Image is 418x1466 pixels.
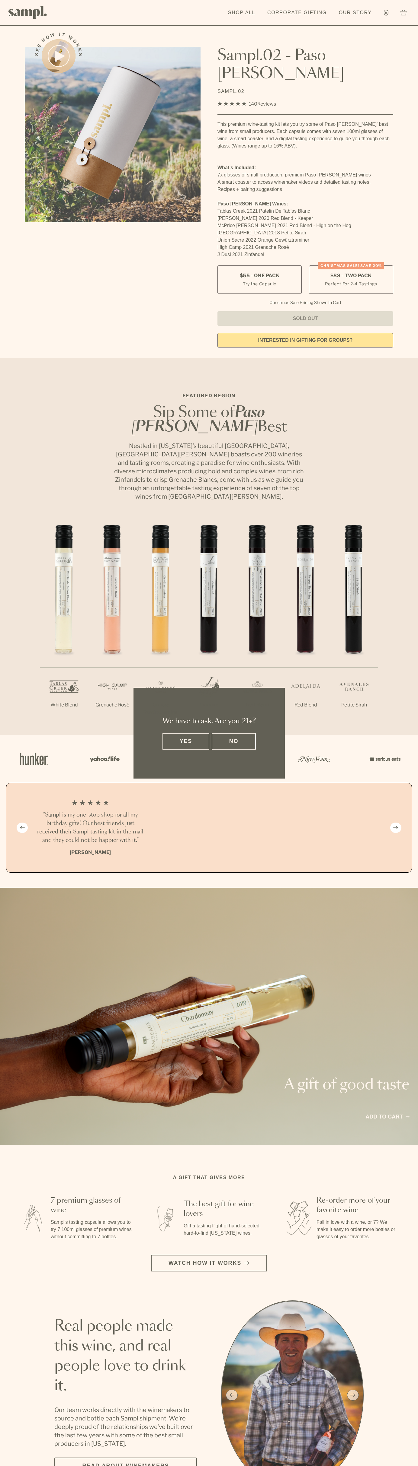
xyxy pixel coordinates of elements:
p: Red Blend [281,701,330,709]
a: Corporate Gifting [264,6,330,19]
li: 2 / 7 [88,520,137,728]
span: $55 - One Pack [240,272,280,279]
small: Perfect For 2-4 Tastings [325,281,377,287]
li: 3 / 7 [137,520,185,735]
li: 1 / 7 [40,520,88,728]
p: A gift of good taste [229,1078,410,1092]
p: White Blend [40,701,88,709]
img: Sampl logo [8,6,47,19]
p: Orange Gewürztraminer [137,701,185,716]
li: 7 / 7 [330,520,378,728]
p: Petite Sirah [330,701,378,709]
a: interested in gifting for groups? [217,333,393,347]
div: 140Reviews [217,100,276,108]
div: CHRISTMAS SALE! Save 20% [318,262,384,269]
a: Add to cart [365,1113,410,1121]
li: 4 / 7 [185,520,233,728]
button: Next slide [390,823,401,833]
p: Grenache Rosé [88,701,137,709]
small: Try the Capsule [243,281,276,287]
button: See how it works [42,39,76,73]
li: 6 / 7 [281,520,330,728]
p: Zinfandel [185,701,233,709]
li: 5 / 7 [233,520,281,728]
a: Our Story [336,6,375,19]
h3: “Sampl is my one-stop shop for all my birthday gifts! Our best friends just received their Sampl ... [36,811,145,845]
p: Red Blend [233,701,281,709]
img: Sampl.02 - Paso Robles [25,47,201,222]
a: Shop All [225,6,258,19]
span: $88 - Two Pack [330,272,372,279]
button: No [212,733,256,750]
button: Sold Out [217,311,393,326]
b: [PERSON_NAME] [70,849,111,855]
button: Yes [162,733,210,750]
li: 1 / 4 [36,795,145,860]
button: Previous slide [17,823,28,833]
